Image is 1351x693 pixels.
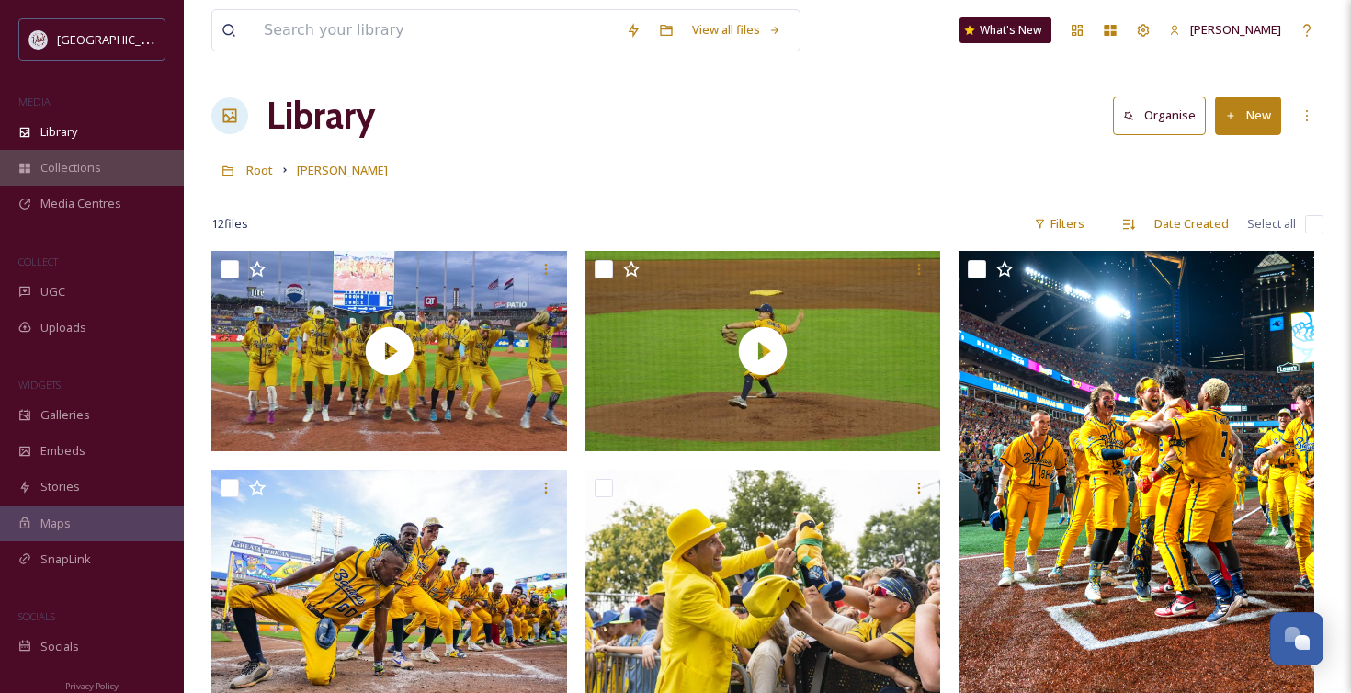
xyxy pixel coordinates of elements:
[40,283,65,301] span: UGC
[40,515,71,532] span: Maps
[18,378,61,392] span: WIDGETS
[1215,97,1281,134] button: New
[1190,21,1281,38] span: [PERSON_NAME]
[246,162,273,178] span: Root
[18,255,58,268] span: COLLECT
[40,159,101,176] span: Collections
[1025,206,1094,242] div: Filters
[1247,215,1296,233] span: Select all
[40,638,79,655] span: Socials
[65,680,119,692] span: Privacy Policy
[57,30,174,48] span: [GEOGRAPHIC_DATA]
[40,478,80,495] span: Stories
[267,88,375,143] a: Library
[29,30,48,49] img: CollegeStation_Visit_Bug_Color.png
[211,215,248,233] span: 12 file s
[246,159,273,181] a: Root
[40,195,121,212] span: Media Centres
[683,12,790,48] a: View all files
[40,123,77,141] span: Library
[297,162,388,178] span: [PERSON_NAME]
[959,17,1051,43] a: What's New
[18,95,51,108] span: MEDIA
[1160,12,1290,48] a: [PERSON_NAME]
[585,251,941,451] img: thumbnail
[18,609,55,623] span: SOCIALS
[40,319,86,336] span: Uploads
[40,442,85,460] span: Embeds
[40,551,91,568] span: SnapLink
[297,159,388,181] a: [PERSON_NAME]
[1145,206,1238,242] div: Date Created
[255,10,617,51] input: Search your library
[1113,97,1206,134] button: Organise
[1270,612,1323,665] button: Open Chat
[40,406,90,424] span: Galleries
[211,251,567,451] img: thumbnail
